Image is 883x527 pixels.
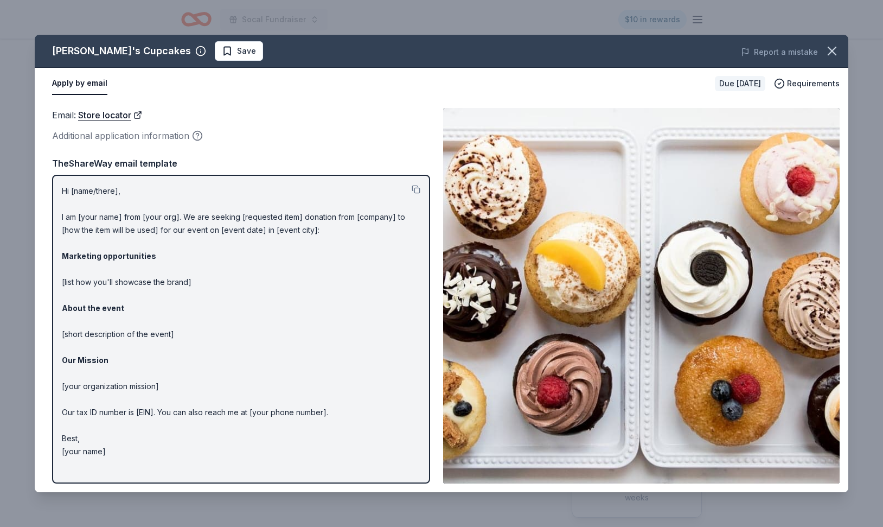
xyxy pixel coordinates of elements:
strong: About the event [62,303,124,313]
div: Email : [52,108,430,122]
div: Additional application information [52,129,430,143]
strong: Marketing opportunities [62,251,156,261]
div: Due [DATE] [715,76,765,91]
span: Save [237,45,256,58]
div: TheShareWay email template [52,156,430,170]
span: Requirements [787,77,840,90]
img: Image for Molly's Cupcakes [443,108,840,484]
div: [PERSON_NAME]'s Cupcakes [52,42,191,60]
strong: Our Mission [62,355,108,365]
button: Requirements [774,77,840,90]
p: Hi [name/there], I am [your name] from [your org]. We are seeking [requested item] donation from ... [62,185,420,458]
a: Store locator [78,108,142,122]
button: Save [215,41,263,61]
button: Report a mistake [741,46,818,59]
button: Apply by email [52,72,107,95]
